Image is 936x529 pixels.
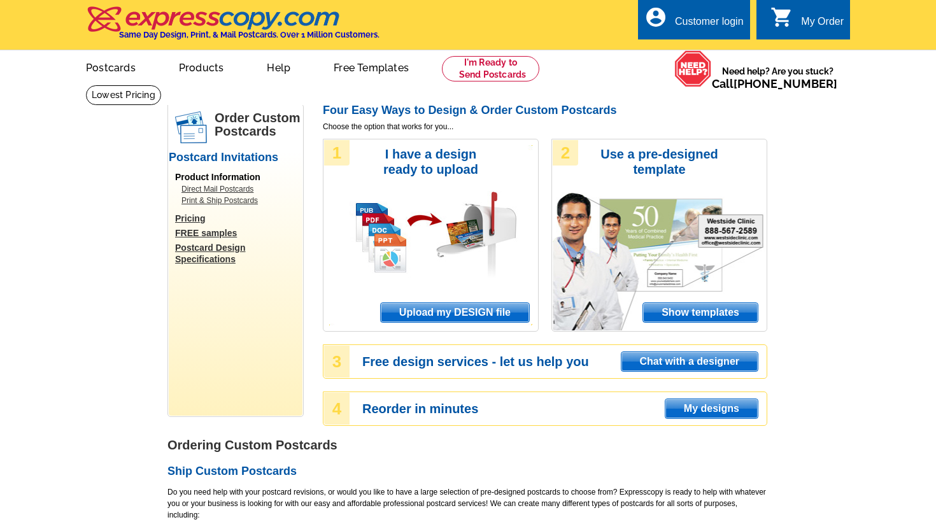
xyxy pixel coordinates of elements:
[175,227,302,239] a: FREE samples
[381,303,529,322] span: Upload my DESIGN file
[801,16,844,34] div: My Order
[175,111,207,143] img: postcards.png
[621,352,758,371] span: Chat with a designer
[324,393,350,425] div: 4
[169,151,302,165] h2: Postcard Invitations
[246,52,311,81] a: Help
[324,346,350,377] div: 3
[175,213,302,224] a: Pricing
[323,121,767,132] span: Choose the option that works for you...
[175,242,302,265] a: Postcard Design Specifications
[323,104,767,118] h2: Four Easy Ways to Design & Order Custom Postcards
[712,77,837,90] span: Call
[365,146,496,177] h3: I have a design ready to upload
[119,30,379,39] h4: Same Day Design, Print, & Mail Postcards. Over 1 Million Customers.
[734,77,837,90] a: [PHONE_NUMBER]
[215,111,302,138] h1: Order Custom Postcards
[167,465,767,479] h2: Ship Custom Postcards
[159,52,245,81] a: Products
[642,302,758,323] a: Show templates
[674,50,712,87] img: help
[665,399,758,419] a: My designs
[643,303,758,322] span: Show templates
[66,52,156,81] a: Postcards
[324,140,350,166] div: 1
[181,195,296,206] a: Print & Ship Postcards
[644,6,667,29] i: account_circle
[380,302,530,323] a: Upload my DESIGN file
[675,16,744,34] div: Customer login
[175,172,260,182] span: Product Information
[86,15,379,39] a: Same Day Design, Print, & Mail Postcards. Over 1 Million Customers.
[313,52,429,81] a: Free Templates
[712,65,844,90] span: Need help? Are you stuck?
[770,6,793,29] i: shopping_cart
[665,399,758,418] span: My designs
[167,438,337,452] strong: Ordering Custom Postcards
[181,183,296,195] a: Direct Mail Postcards
[594,146,725,177] h3: Use a pre-designed template
[362,403,766,414] h3: Reorder in minutes
[644,14,744,30] a: account_circle Customer login
[621,351,758,372] a: Chat with a designer
[770,14,844,30] a: shopping_cart My Order
[362,356,766,367] h3: Free design services - let us help you
[167,486,767,521] p: Do you need help with your postcard revisions, or would you like to have a large selection of pre...
[553,140,578,166] div: 2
